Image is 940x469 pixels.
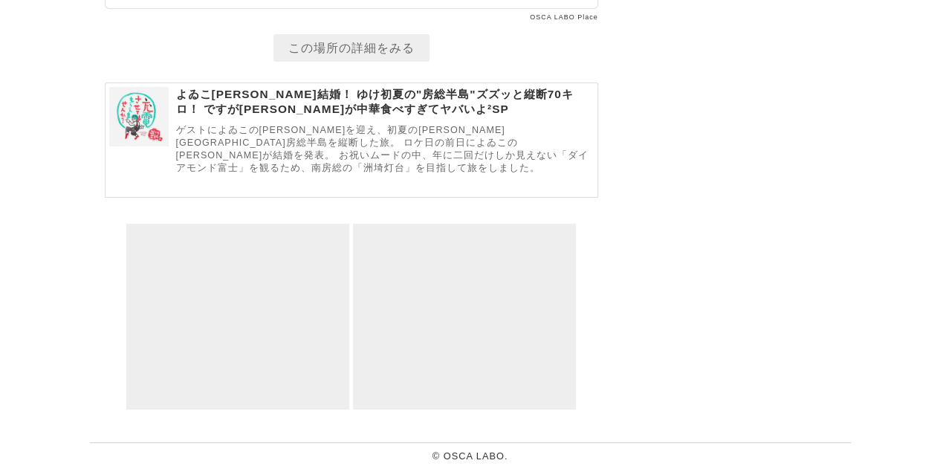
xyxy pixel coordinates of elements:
p: よゐこ[PERSON_NAME]結婚！ ゆけ初夏の"房総半島"ズズッと縦断70キロ！ ですが[PERSON_NAME]が中華食べすぎてヤバいよ²SP [176,87,594,117]
img: 出川哲朗の充電させてもらえませんか？ [109,87,169,146]
a: OSCA LABO Place [530,13,598,21]
iframe: Advertisement [353,224,576,410]
p: © OSCA LABO. [90,443,851,469]
a: この場所の詳細をみる [273,34,430,62]
iframe: Advertisement [126,224,349,410]
p: ゲストによゐこの[PERSON_NAME]を迎え、初夏の[PERSON_NAME][GEOGRAPHIC_DATA]房総半島を縦断した旅。 ロケ日の前日によゐこの[PERSON_NAME]が結婚... [176,124,594,175]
